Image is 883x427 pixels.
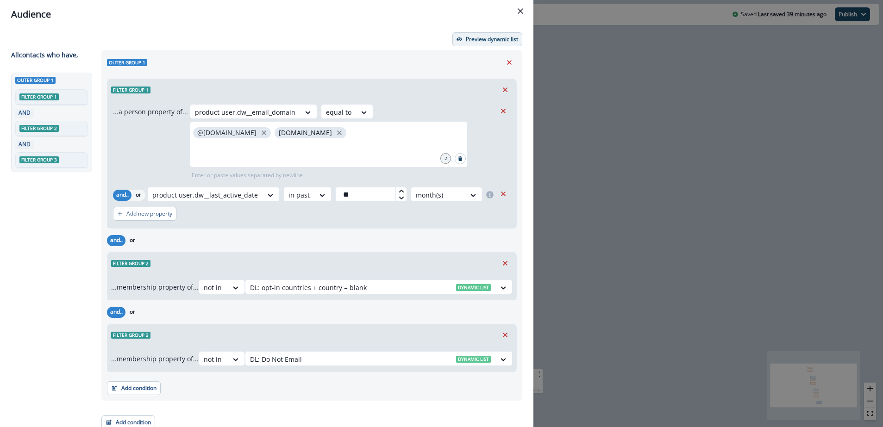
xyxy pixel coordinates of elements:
[452,32,522,46] button: Preview dynamic list
[498,256,513,270] button: Remove
[197,129,257,137] p: @[DOMAIN_NAME]
[190,171,305,179] p: Enter or paste values separated by newline
[125,307,139,318] button: or
[111,260,150,267] span: Filter group 2
[19,156,59,163] span: Filter group 3
[126,210,172,217] p: Add new property
[111,332,150,339] span: Filter group 3
[496,187,511,201] button: Remove
[113,190,132,201] button: and..
[107,235,125,246] button: and..
[107,381,161,395] button: Add condition
[440,153,451,164] div: 2
[19,93,59,100] span: Filter group 1
[259,128,269,137] button: close
[11,7,522,21] div: Audience
[513,4,528,19] button: Close
[113,107,188,117] p: ...a person property of...
[107,307,125,318] button: and..
[496,104,511,118] button: Remove
[279,129,332,137] p: [DOMAIN_NAME]
[125,235,139,246] button: or
[107,59,147,66] span: Outer group 1
[455,153,466,164] button: Search
[17,109,32,117] p: AND
[111,354,199,364] p: ...membership property of...
[19,125,59,132] span: Filter group 2
[498,83,513,97] button: Remove
[17,140,32,149] p: AND
[502,56,517,69] button: Remove
[466,36,518,43] p: Preview dynamic list
[498,328,513,342] button: Remove
[111,87,150,93] span: Filter group 1
[11,50,78,60] p: All contact s who have,
[335,128,344,137] button: close
[15,77,56,84] span: Outer group 1
[113,207,176,221] button: Add new property
[132,190,145,201] button: or
[111,282,199,292] p: ...membership property of...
